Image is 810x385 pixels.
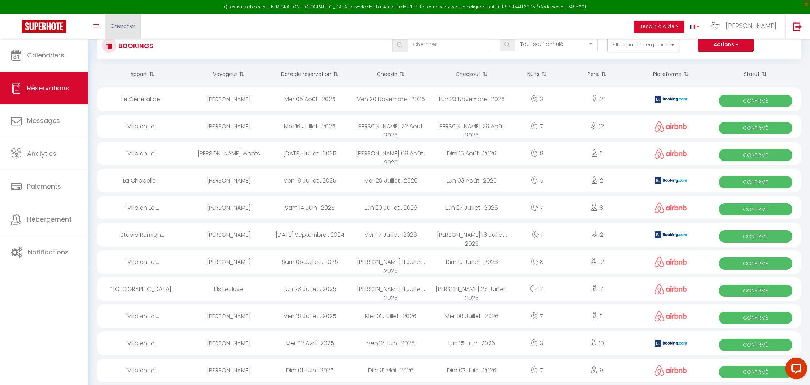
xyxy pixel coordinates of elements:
[188,65,269,84] th: Sort by guest
[562,65,632,84] th: Sort by people
[27,149,56,158] span: Analytics
[710,65,801,84] th: Sort by status
[22,20,66,33] img: Super Booking
[27,215,72,224] span: Hébergement
[512,65,562,84] th: Sort by nights
[726,21,776,30] span: [PERSON_NAME]
[269,65,350,84] th: Sort by booking date
[27,182,61,191] span: Paiements
[698,38,754,52] button: Actions
[634,21,684,33] button: Besoin d'aide ?
[710,21,721,31] img: ...
[463,4,493,10] a: en cliquant ici
[793,22,802,31] img: logout
[27,51,64,60] span: Calendriers
[110,22,135,30] span: Chercher
[408,38,490,52] input: Chercher
[27,116,60,125] span: Messages
[431,65,512,84] th: Sort by checkout
[105,14,141,39] a: Chercher
[97,65,188,84] th: Sort by rentals
[350,65,431,84] th: Sort by checkin
[780,355,810,385] iframe: LiveChat chat widget
[632,65,709,84] th: Sort by channel
[27,84,69,93] span: Réservations
[607,38,679,52] button: Filtrer par hébergement
[705,14,785,39] a: ... [PERSON_NAME]
[116,38,153,54] h3: Bookings
[28,248,69,257] span: Notifications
